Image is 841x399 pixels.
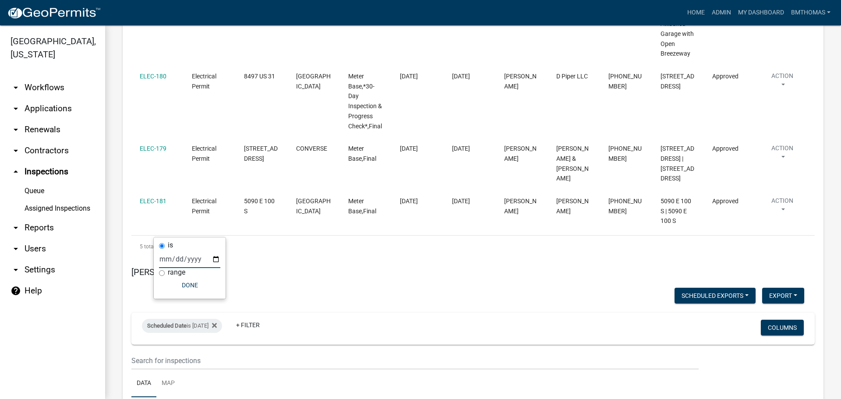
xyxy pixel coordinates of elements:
span: 765-603-9309 [608,145,642,162]
div: [DATE] [452,196,487,206]
span: BUNKER HILL [296,73,331,90]
span: Scheduled Date [147,322,187,329]
i: arrow_drop_down [11,103,21,114]
i: arrow_drop_down [11,124,21,135]
span: Approved [712,73,739,80]
span: Electrical Permit [192,145,216,162]
h5: [PERSON_NAME] [131,267,815,277]
span: Kenny Burton [504,73,537,90]
a: Map [156,370,180,398]
button: Columns [761,320,804,335]
span: 08/18/2025 [400,198,418,205]
a: bmthomas [788,4,834,21]
i: help [11,286,21,296]
span: 09/15/2025 [400,73,418,80]
span: 13419 S Co Rd 1000 E | 8497 US 31 [661,73,694,90]
span: Approved [712,198,739,205]
i: arrow_drop_down [11,82,21,93]
span: 812-379-2173 [608,73,642,90]
i: arrow_drop_down [11,145,21,156]
a: + Filter [229,317,267,333]
span: 5090 E 100 S | 5090 E 100 S [661,198,691,225]
i: arrow_drop_down [11,244,21,254]
label: range [168,269,185,276]
button: Action [764,144,800,166]
a: Admin [708,4,735,21]
span: Electrical Permit [192,198,216,215]
span: 08/18/2025 [400,145,418,152]
span: Jim Smith [556,198,589,215]
a: Home [684,4,708,21]
button: Action [764,196,800,218]
input: Search for inspections [131,352,699,370]
button: Action [764,71,800,93]
span: PERU [296,198,331,215]
i: arrow_drop_down [11,265,21,275]
span: Approved [712,145,739,152]
button: Export [762,288,804,304]
span: Electrical Permit [192,73,216,90]
a: ELEC-179 [140,145,166,152]
i: arrow_drop_down [11,222,21,233]
div: [DATE] [452,71,487,81]
label: is [168,242,173,249]
span: D Piper LLC [556,73,588,80]
span: Kenny Burton [504,198,537,215]
span: 765-206-1322 [608,198,642,215]
i: arrow_drop_up [11,166,21,177]
span: Meter Base,Final [348,198,376,215]
button: Scheduled Exports [675,288,756,304]
span: 8497 US 31 [244,73,275,80]
span: 9131 E State Road 18 | 9131 STATE ROAD 18 [661,145,694,182]
a: ELEC-181 [140,198,166,205]
span: CONVERSE [296,145,327,152]
span: Geoffrey & Christina Wyrick [556,145,589,182]
span: 9131 STATE ROAD 18 [244,145,278,162]
span: Kenny Burton [504,145,537,162]
div: [DATE] [452,144,487,154]
div: is [DATE] [142,319,222,333]
button: Done [159,277,220,293]
div: 5 total [131,236,815,258]
a: Data [131,370,156,398]
span: 5090 E 100 S [244,198,275,215]
span: Meter Base,Final [348,145,376,162]
a: ELEC-180 [140,73,166,80]
a: My Dashboard [735,4,788,21]
span: Meter Base,*30-Day Inspection & Progress Check*,Final [348,73,382,130]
